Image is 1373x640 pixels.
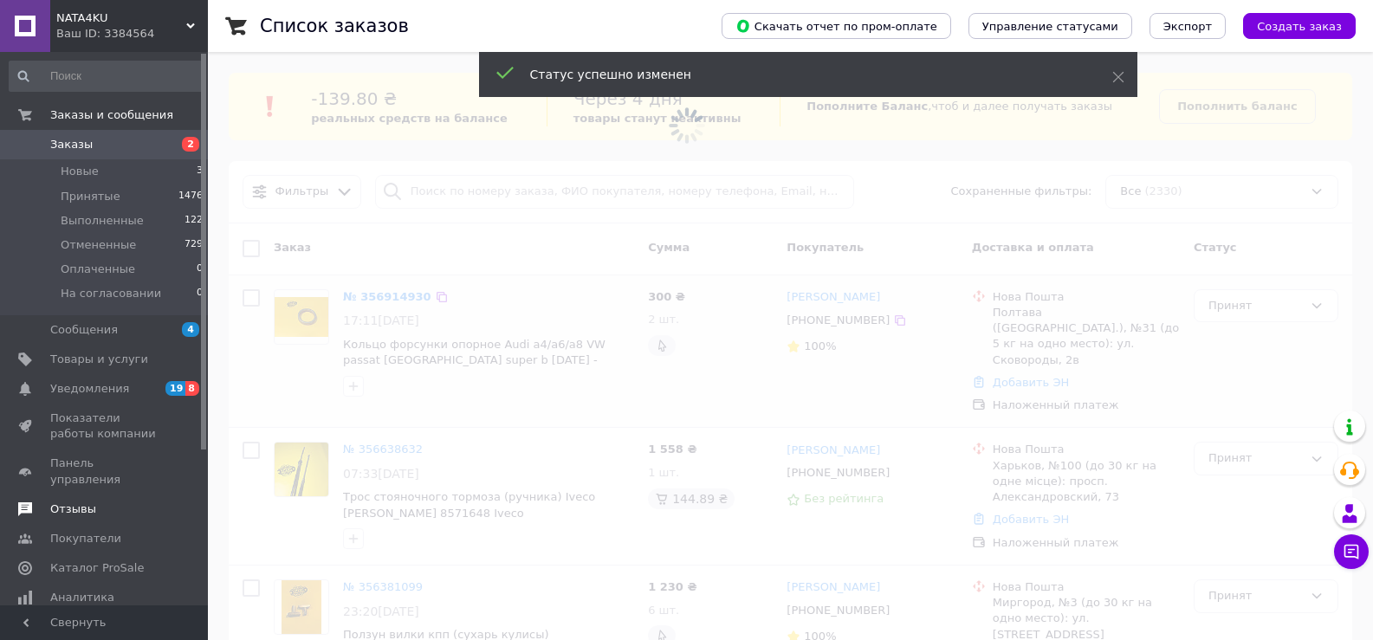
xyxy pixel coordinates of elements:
[50,456,160,487] span: Панель управления
[197,164,203,179] span: 3
[50,590,114,605] span: Аналитика
[197,286,203,301] span: 0
[182,322,199,337] span: 4
[165,381,185,396] span: 19
[185,213,203,229] span: 122
[178,189,203,204] span: 1476
[982,20,1118,33] span: Управление статусами
[56,10,186,26] span: NATA4KU
[50,560,144,576] span: Каталог ProSale
[722,13,951,39] button: Скачать отчет по пром-оплате
[61,237,136,253] span: Отмененные
[50,322,118,338] span: Сообщения
[50,352,148,367] span: Товары и услуги
[61,213,144,229] span: Выполненные
[56,26,208,42] div: Ваш ID: 3384564
[50,411,160,442] span: Показатели работы компании
[50,137,93,152] span: Заказы
[735,18,937,34] span: Скачать отчет по пром-оплате
[61,164,99,179] span: Новые
[61,286,161,301] span: На согласовании
[1226,19,1356,32] a: Создать заказ
[1163,20,1212,33] span: Экспорт
[1243,13,1356,39] button: Создать заказ
[61,262,135,277] span: Оплаченные
[50,501,96,517] span: Отзывы
[1257,20,1342,33] span: Создать заказ
[61,189,120,204] span: Принятые
[50,381,129,397] span: Уведомления
[1150,13,1226,39] button: Экспорт
[260,16,409,36] h1: Список заказов
[530,66,1069,83] div: Статус успешно изменен
[50,531,121,546] span: Покупатели
[197,262,203,277] span: 0
[185,237,203,253] span: 729
[968,13,1132,39] button: Управление статусами
[182,137,199,152] span: 2
[50,107,173,123] span: Заказы и сообщения
[9,61,204,92] input: Поиск
[1334,534,1369,569] button: Чат с покупателем
[185,381,199,396] span: 8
